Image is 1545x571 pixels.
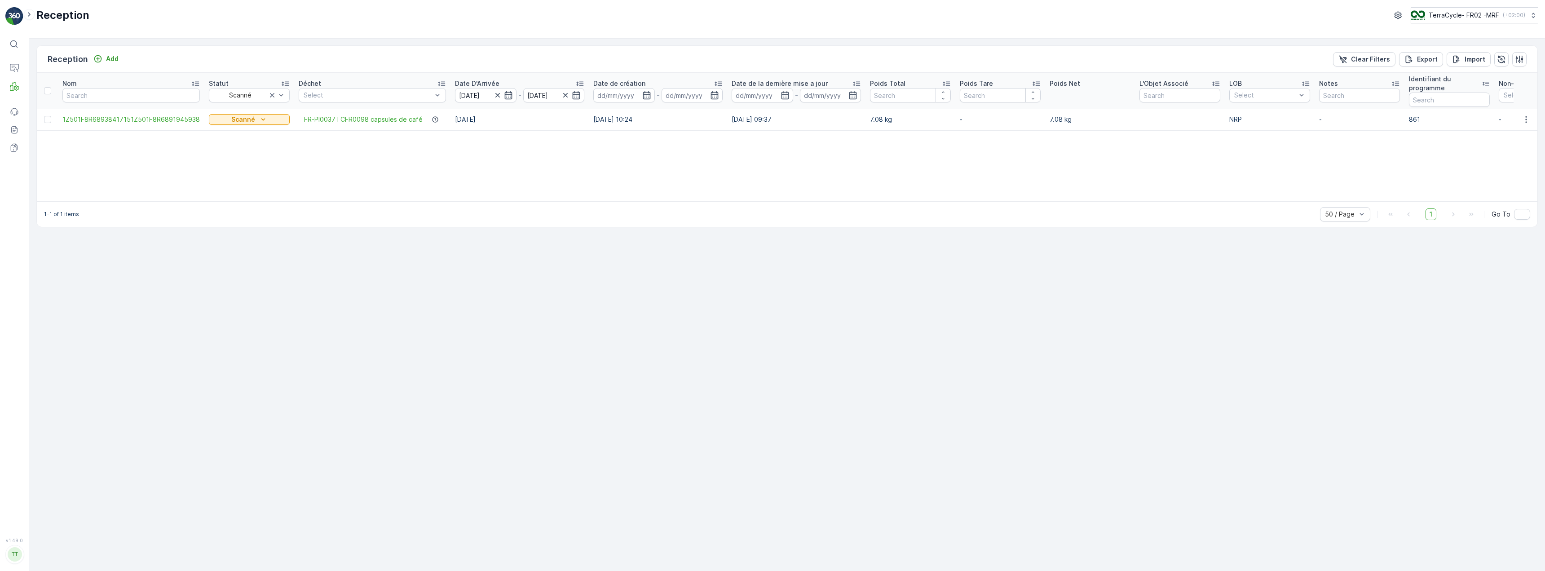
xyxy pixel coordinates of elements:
td: NRP [1225,109,1315,130]
p: ( +02:00 ) [1503,12,1525,19]
button: Import [1447,52,1491,66]
p: - [795,90,798,101]
input: Search [1319,88,1400,102]
p: Select [304,91,432,100]
p: Notes [1319,79,1338,88]
p: 7.08 kg [1050,115,1130,124]
p: Date D'Arrivée [455,79,499,88]
button: Scanné [209,114,290,125]
p: Statut [209,79,229,88]
p: Clear Filters [1351,55,1390,64]
p: Select [1234,91,1296,100]
div: TT [8,547,22,562]
input: dd/mm/yyyy [732,88,793,102]
p: Déchet [299,79,321,88]
p: Add [106,54,119,63]
button: TT [5,545,23,564]
button: Export [1399,52,1443,66]
span: 1 [1426,208,1436,220]
input: Search [62,88,200,102]
p: Reception [48,53,88,66]
a: FR-PI0037 I CFR0098 capsules de café [304,115,423,124]
input: dd/mm/yyyy [593,88,655,102]
p: L'Objet Associé [1139,79,1188,88]
p: - [960,115,1041,124]
p: - [657,90,660,101]
input: Search [870,88,951,102]
p: Export [1417,55,1438,64]
p: Poids Net [1050,79,1080,88]
button: TerraCycle- FR02 -MRF(+02:00) [1411,7,1538,23]
p: Poids Tare [960,79,993,88]
button: Add [90,53,122,64]
p: Scanné [231,115,255,124]
td: [DATE] 10:24 [589,109,727,130]
input: dd/mm/yyyy [662,88,723,102]
p: Import [1465,55,1485,64]
p: 7.08 kg [870,115,951,124]
p: 1-1 of 1 items [44,211,79,218]
p: Nom [62,79,77,88]
img: logo [5,7,23,25]
p: LOB [1229,79,1242,88]
p: Identifiant du programme [1409,75,1482,93]
p: TerraCycle- FR02 -MRF [1429,11,1499,20]
input: dd/mm/yyyy [523,88,585,102]
td: - [1315,109,1404,130]
a: 1Z501F8R68938417151Z501F8R6891945938 [62,115,200,124]
input: dd/mm/yyyy [800,88,861,102]
button: Clear Filters [1333,52,1395,66]
div: Toggle Row Selected [44,116,51,123]
img: terracycle.png [1411,10,1425,20]
span: Go To [1492,210,1510,219]
input: Search [1139,88,1220,102]
td: [DATE] [450,109,589,130]
td: [DATE] 09:37 [727,109,865,130]
input: Search [960,88,1041,102]
span: v 1.49.0 [5,538,23,543]
input: Search [1409,93,1490,107]
p: Reception [36,8,89,22]
input: dd/mm/yyyy [455,88,516,102]
p: Date de la dernière mise a jour [732,79,828,88]
p: Poids Total [870,79,905,88]
p: - [518,90,521,101]
td: 861 [1404,109,1494,130]
p: Date de création [593,79,645,88]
